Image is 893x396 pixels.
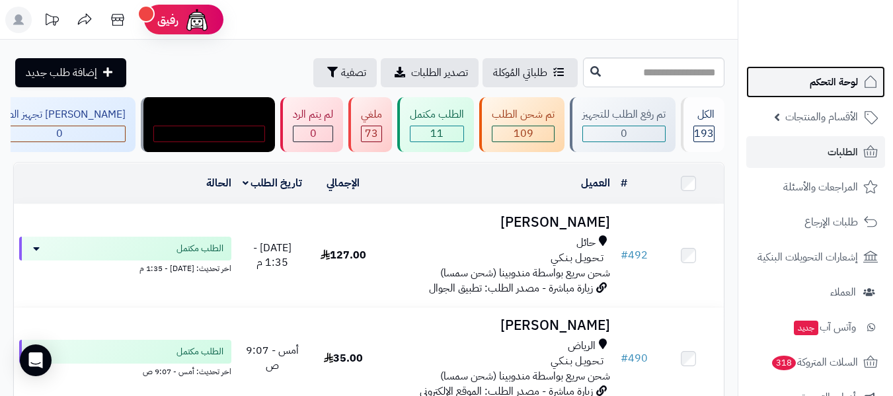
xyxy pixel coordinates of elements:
span: تصفية [341,65,366,81]
span: شحن سريع بواسطة مندوبينا (شحن سمسا) [440,368,610,384]
div: 109 [492,126,554,141]
a: الطلب مكتمل 11 [395,97,477,152]
a: المراجعات والأسئلة [746,171,885,203]
a: #490 [621,350,648,366]
span: أمس - 9:07 ص [246,342,299,374]
a: العميل [581,175,610,191]
span: الأقسام والمنتجات [785,108,858,126]
a: الحالة [206,175,231,191]
a: الطلبات [746,136,885,168]
span: طلبات الإرجاع [804,213,858,231]
button: تصفية [313,58,377,87]
div: تم رفع الطلب للتجهيز [582,107,666,122]
a: تاريخ الطلب [243,175,303,191]
a: تصدير الطلبات [381,58,479,87]
div: 0 [154,126,264,141]
span: السلات المتروكة [771,353,858,372]
a: لوحة التحكم [746,66,885,98]
a: #492 [621,247,648,263]
span: زيارة مباشرة - مصدر الطلب: تطبيق الجوال [429,280,593,296]
a: السلات المتروكة318 [746,346,885,378]
span: المراجعات والأسئلة [783,178,858,196]
a: الكل193 [678,97,727,152]
span: 109 [514,126,533,141]
span: 193 [694,126,714,141]
span: # [621,247,628,263]
span: حائل [576,235,596,251]
span: العملاء [830,283,856,301]
span: لوحة التحكم [810,73,858,91]
span: 0 [310,126,317,141]
span: رفيق [157,12,178,28]
a: إضافة طلب جديد [15,58,126,87]
img: ai-face.png [184,7,210,33]
div: الطلب مكتمل [410,107,464,122]
span: [DATE] - 1:35 م [253,240,291,271]
span: الرياض [568,338,596,354]
a: لم يتم الرد 0 [278,97,346,152]
a: وآتس آبجديد [746,311,885,343]
a: ملغي 73 [346,97,395,152]
h3: [PERSON_NAME] [384,215,610,230]
span: الطلب مكتمل [176,345,223,358]
div: لم يتم الرد [293,107,333,122]
span: 0 [56,126,63,141]
div: 73 [362,126,381,141]
span: تـحـويـل بـنـكـي [551,251,603,266]
span: 11 [430,126,444,141]
span: الطلبات [828,143,858,161]
span: 35.00 [324,350,363,366]
span: الطلب مكتمل [176,242,223,255]
div: ملغي [361,107,382,122]
div: 0 [583,126,665,141]
a: مندوب توصيل داخل الرياض 0 [138,97,278,152]
span: 0 [206,126,213,141]
span: وآتس آب [793,318,856,337]
div: 0 [293,126,332,141]
a: تم رفع الطلب للتجهيز 0 [567,97,678,152]
span: شحن سريع بواسطة مندوبينا (شحن سمسا) [440,265,610,281]
div: تم شحن الطلب [492,107,555,122]
div: Open Intercom Messenger [20,344,52,376]
span: تصدير الطلبات [411,65,468,81]
a: إشعارات التحويلات البنكية [746,241,885,273]
div: مندوب توصيل داخل الرياض [153,107,265,122]
div: الكل [693,107,715,122]
a: # [621,175,627,191]
a: تحديثات المنصة [35,7,68,36]
span: إضافة طلب جديد [26,65,97,81]
span: 127.00 [321,247,366,263]
span: جديد [794,321,818,335]
span: 73 [365,126,378,141]
a: طلبات الإرجاع [746,206,885,238]
div: اخر تحديث: أمس - 9:07 ص [19,364,231,377]
span: طلباتي المُوكلة [493,65,547,81]
span: # [621,350,628,366]
a: تم شحن الطلب 109 [477,97,567,152]
span: 0 [621,126,627,141]
div: اخر تحديث: [DATE] - 1:35 م [19,260,231,274]
a: الإجمالي [327,175,360,191]
span: تـحـويـل بـنـكـي [551,354,603,369]
span: 318 [772,356,796,370]
a: العملاء [746,276,885,308]
h3: [PERSON_NAME] [384,318,610,333]
a: طلباتي المُوكلة [483,58,578,87]
div: 11 [410,126,463,141]
span: إشعارات التحويلات البنكية [757,248,858,266]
